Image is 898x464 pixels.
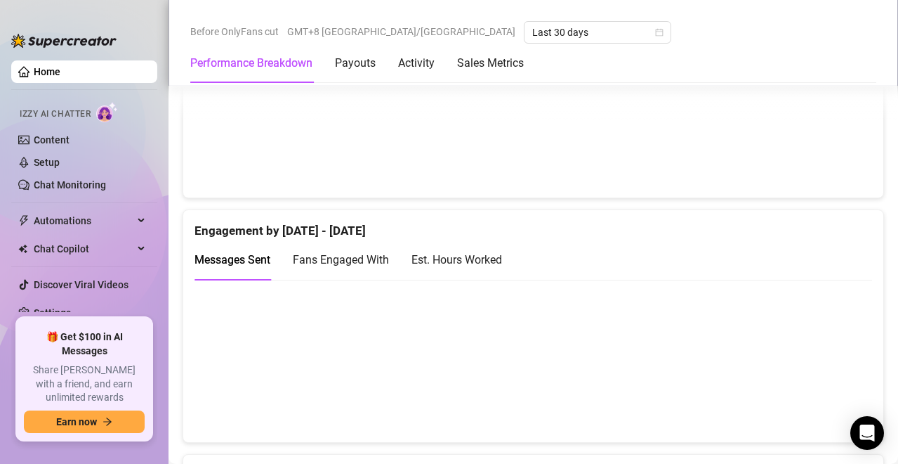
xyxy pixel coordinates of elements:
[34,157,60,168] a: Setup
[190,55,312,72] div: Performance Breakdown
[532,22,663,43] span: Last 30 days
[457,55,524,72] div: Sales Metrics
[103,417,112,427] span: arrow-right
[190,21,279,42] span: Before OnlyFans cut
[655,28,663,37] span: calendar
[293,253,389,266] span: Fans Engaged With
[194,253,270,266] span: Messages Sent
[56,416,97,427] span: Earn now
[11,34,117,48] img: logo-BBDzfeDw.svg
[287,21,515,42] span: GMT+8 [GEOGRAPHIC_DATA]/[GEOGRAPHIC_DATA]
[194,210,872,240] div: Engagement by [DATE] - [DATE]
[398,55,435,72] div: Activity
[20,108,91,121] span: Izzy AI Chatter
[34,210,133,232] span: Automations
[96,102,118,122] img: AI Chatter
[24,330,145,358] span: 🎁 Get $100 in AI Messages
[18,244,27,254] img: Chat Copilot
[24,363,145,405] span: Share [PERSON_NAME] with a friend, and earn unlimited rewards
[18,215,29,226] span: thunderbolt
[34,307,71,318] a: Settings
[335,55,376,72] div: Payouts
[34,134,70,146] a: Content
[34,238,133,260] span: Chat Copilot
[411,251,502,269] div: Est. Hours Worked
[34,179,106,191] a: Chat Monitoring
[24,411,145,433] button: Earn nowarrow-right
[34,279,128,290] a: Discover Viral Videos
[34,66,60,77] a: Home
[850,416,884,450] div: Open Intercom Messenger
